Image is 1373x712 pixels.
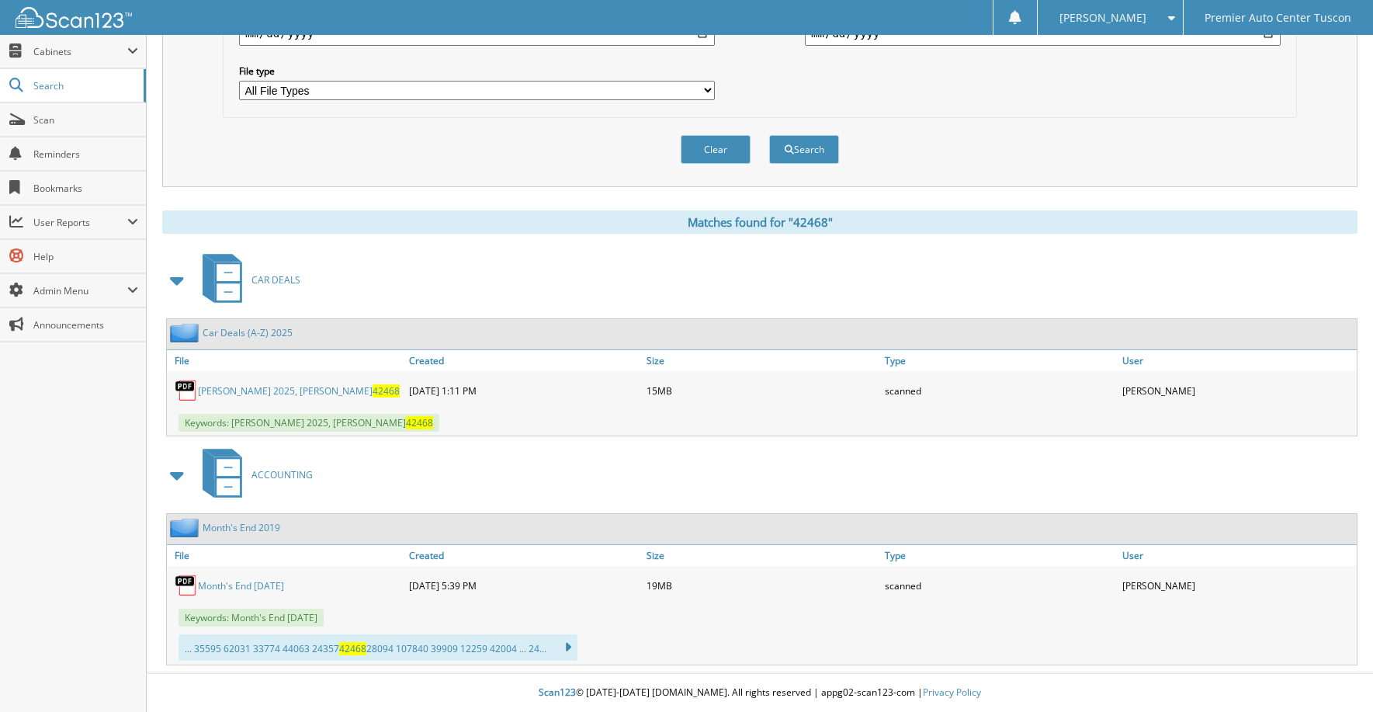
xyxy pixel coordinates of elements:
[179,634,577,661] div: ... 35595 62031 33774 44063 24357 28094 107840 39909 12259 42004 ... 24...
[405,350,643,371] a: Created
[179,414,439,432] span: Keywords: [PERSON_NAME] 2025, [PERSON_NAME]
[193,444,313,505] a: ACCOUNTING
[33,113,138,127] span: Scan
[170,323,203,342] img: folder2.png
[643,545,881,566] a: Size
[1205,13,1351,23] span: Premier Auto Center Tuscon
[33,250,138,263] span: Help
[162,210,1357,234] div: Matches found for "42468"
[251,273,300,287] span: CAR DEALS
[406,416,433,429] span: 42468
[147,674,1373,712] div: © [DATE]-[DATE] [DOMAIN_NAME]. All rights reserved | appg02-scan123-com |
[643,350,881,371] a: Size
[643,375,881,406] div: 15MB
[16,7,132,28] img: scan123-logo-white.svg
[643,570,881,601] div: 19MB
[33,182,138,195] span: Bookmarks
[1118,350,1357,371] a: User
[881,350,1119,371] a: Type
[33,45,127,58] span: Cabinets
[170,518,203,537] img: folder2.png
[769,135,839,164] button: Search
[373,384,400,398] span: 42468
[33,318,138,332] span: Announcements
[167,545,405,566] a: File
[33,284,127,297] span: Admin Menu
[239,64,715,78] label: File type
[175,574,198,597] img: PDF.png
[339,642,366,655] span: 42468
[33,216,127,229] span: User Reports
[198,579,284,592] a: Month's End [DATE]
[33,79,136,92] span: Search
[405,545,643,566] a: Created
[198,384,400,398] a: [PERSON_NAME] 2025, [PERSON_NAME]42468
[203,521,280,534] a: Month's End 2019
[179,609,324,627] span: Keywords: Month's End [DATE]
[405,570,643,601] div: [DATE] 5:39 PM
[881,545,1119,566] a: Type
[175,379,198,402] img: PDF.png
[881,375,1119,406] div: scanned
[1118,570,1357,601] div: [PERSON_NAME]
[1059,13,1146,23] span: [PERSON_NAME]
[1118,375,1357,406] div: [PERSON_NAME]
[193,249,300,311] a: CAR DEALS
[1118,545,1357,566] a: User
[405,375,643,406] div: [DATE] 1:11 PM
[539,686,576,699] span: Scan123
[167,350,405,371] a: File
[881,570,1119,601] div: scanned
[33,148,138,161] span: Reminders
[251,468,313,481] span: ACCOUNTING
[1295,637,1373,712] iframe: Chat Widget
[203,326,293,339] a: Car Deals (A-Z) 2025
[923,686,981,699] a: Privacy Policy
[681,135,751,164] button: Clear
